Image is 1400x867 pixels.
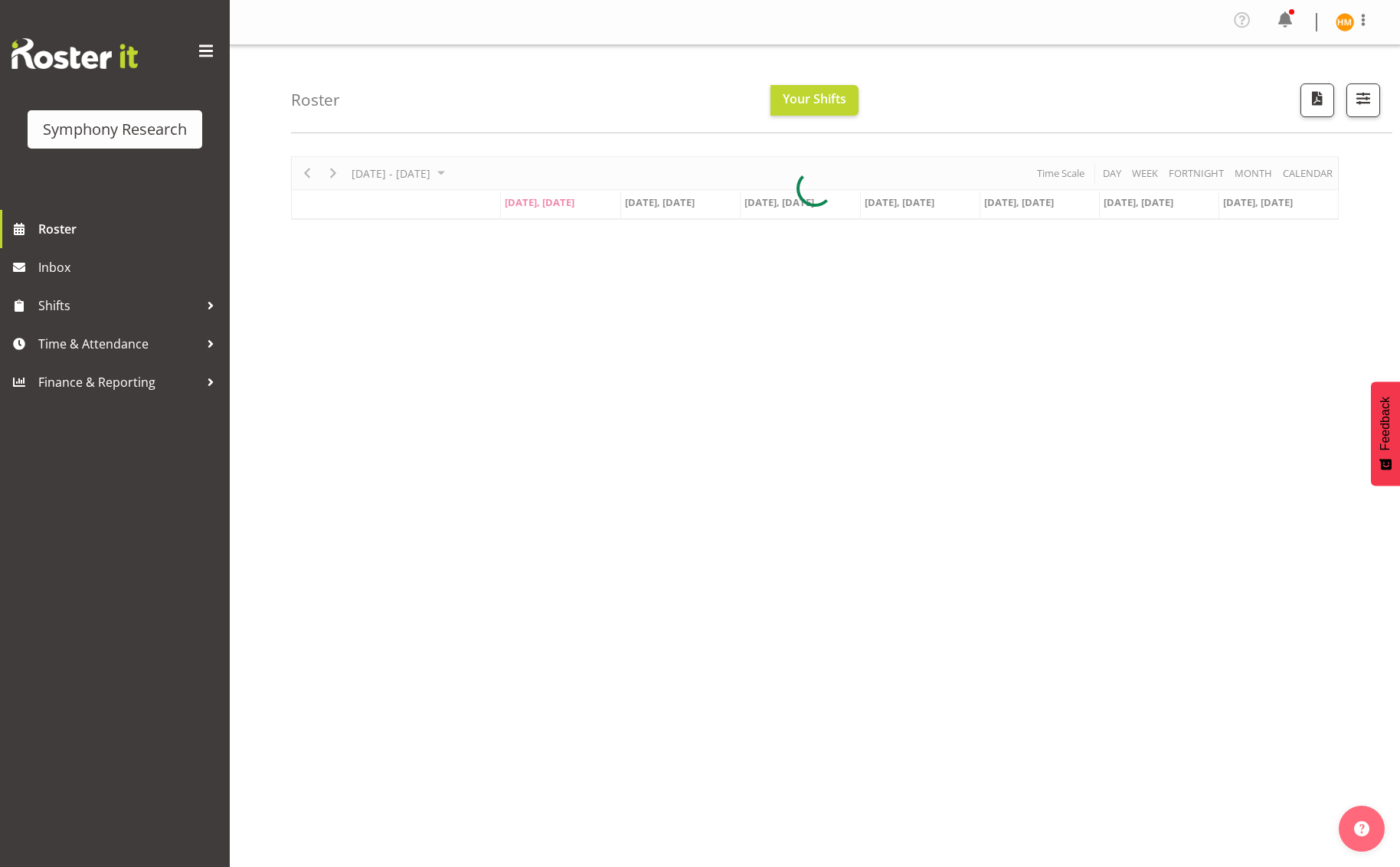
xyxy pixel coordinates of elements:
[38,332,199,355] span: Time & Attendance
[1379,397,1392,450] span: Feedback
[1300,83,1334,117] button: Download a PDF of the roster according to the set date range.
[783,90,846,107] span: Your Shifts
[11,38,138,69] img: Rosterit website logo
[38,371,199,394] span: Finance & Reporting
[1336,13,1354,31] img: henry-moors10149.jpg
[1371,381,1400,486] button: Feedback - Show survey
[43,118,187,141] div: Symphony Research
[38,218,222,240] span: Roster
[1354,821,1369,836] img: help-xxl-2.png
[291,91,340,109] h4: Roster
[38,294,199,317] span: Shifts
[38,256,222,279] span: Inbox
[770,85,859,116] button: Your Shifts
[1346,83,1380,117] button: Filter Shifts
